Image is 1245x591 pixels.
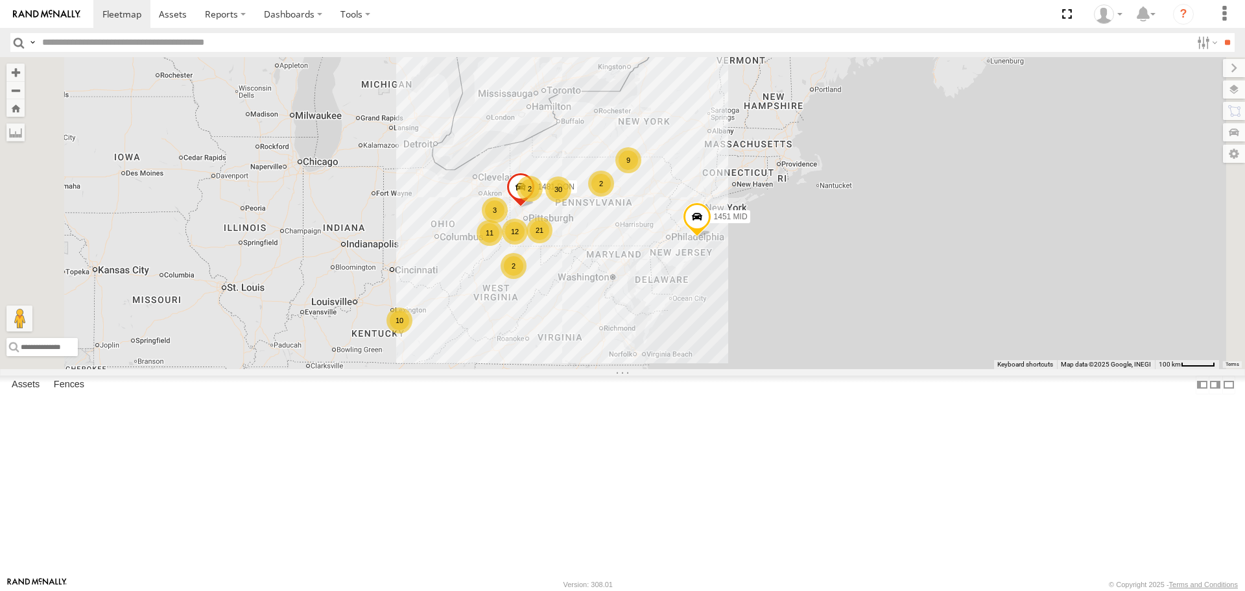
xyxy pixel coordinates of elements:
label: Assets [5,376,46,394]
div: 9 [615,147,641,173]
div: 11 [477,220,503,246]
span: 1451 MID [714,212,748,221]
div: 21 [527,217,552,243]
div: 2 [517,176,543,202]
label: Search Query [27,33,38,52]
button: Zoom Home [6,99,25,117]
div: Randy Yohe [1089,5,1127,24]
div: 10 [386,308,412,333]
button: Drag Pegman onto the map to open Street View [6,306,32,332]
button: Zoom in [6,64,25,81]
button: Keyboard shortcuts [997,360,1053,369]
div: 2 [588,171,614,197]
div: Version: 308.01 [563,581,613,588]
button: Zoom out [6,81,25,99]
div: © Copyright 2025 - [1109,581,1238,588]
i: ? [1173,4,1194,25]
div: 3 [482,197,508,223]
img: rand-logo.svg [13,10,80,19]
label: Map Settings [1223,145,1245,163]
span: 100 km [1159,361,1181,368]
label: Fences [47,376,91,394]
div: 12 [502,219,528,245]
div: 30 [545,176,571,202]
label: Dock Summary Table to the Left [1196,376,1209,394]
label: Search Filter Options [1192,33,1220,52]
span: Map data ©2025 Google, INEGI [1061,361,1151,368]
div: 2 [501,253,527,279]
a: Visit our Website [7,578,67,591]
button: Map Scale: 100 km per 49 pixels [1155,360,1219,369]
label: Hide Summary Table [1222,376,1235,394]
a: Terms and Conditions [1169,581,1238,588]
a: Terms (opens in new tab) [1226,361,1239,367]
label: Measure [6,123,25,141]
label: Dock Summary Table to the Right [1209,376,1222,394]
